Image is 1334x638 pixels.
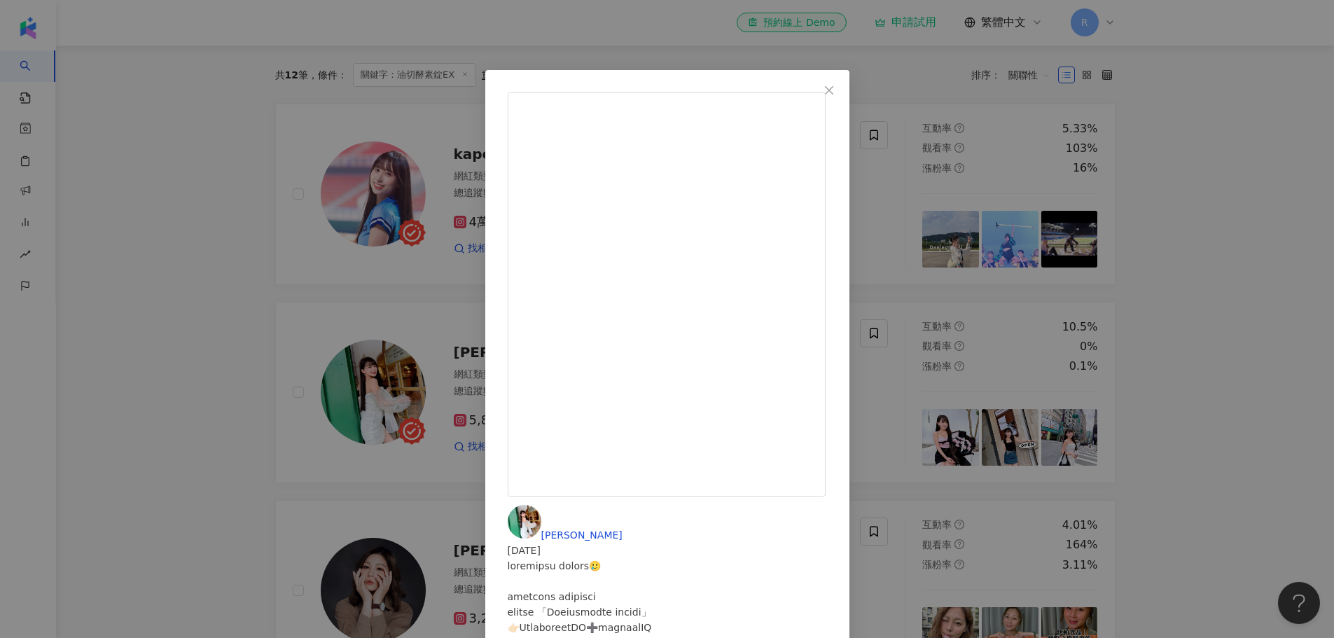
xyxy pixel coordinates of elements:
span: close [824,85,835,96]
span: [PERSON_NAME] [541,529,623,541]
a: KOL Avatar[PERSON_NAME] [508,529,623,541]
img: KOL Avatar [508,505,541,539]
div: [DATE] [508,543,827,558]
button: Close [815,76,843,104]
